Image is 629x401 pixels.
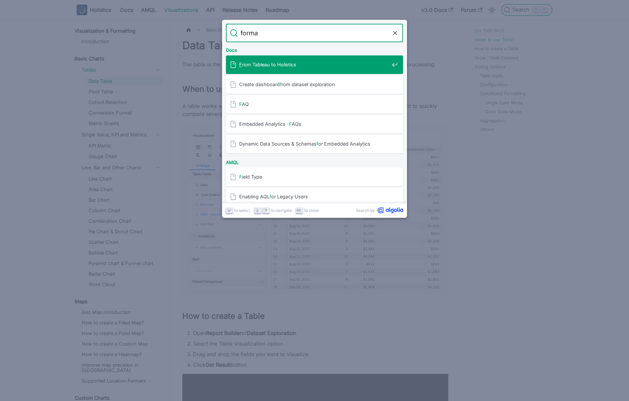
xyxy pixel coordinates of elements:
svg: Arrow up [264,208,269,213]
span: to select [234,207,250,214]
a: Enabling AQLfor Legacy Users [226,187,403,206]
a: Field Type [226,168,403,186]
span: Embedded Analytics - AQs [239,121,389,127]
a: FAQ [226,95,403,114]
a: Search byAlgolia [356,207,403,214]
span: Enabling AQL or Legacy Users [239,193,389,200]
svg: Arrow down [255,208,260,213]
mark: f [280,82,281,87]
svg: Enter key [227,208,232,213]
mark: f [270,194,271,199]
a: Dynamic Data Sources & Schemasfor Embedded Analytics [226,135,403,153]
span: ield Type [239,174,389,180]
svg: Algolia [378,207,403,214]
a: From Tableau to Holistics [226,55,403,74]
a: Create dashboardfrom dataset exploration [226,75,403,94]
span: AQ [239,101,389,107]
div: Docs [225,42,404,55]
span: Create dashboard rom dataset exploration [239,81,389,87]
span: rom Tableau to Holistics [239,61,389,68]
mark: F [239,174,242,180]
span: to close [304,207,319,214]
mark: F [239,62,242,67]
input: Search docs [238,24,391,42]
svg: Escape key [297,208,302,213]
span: to navigate [271,207,292,214]
span: Search by [356,207,375,214]
button: Clear the query [391,29,399,37]
div: AMQL [225,154,404,168]
mark: F [239,101,242,107]
a: Embedded Analytics -FAQs [226,115,403,133]
mark: f [316,141,318,147]
span: Dynamic Data Sources & Schemas or Embedded Analytics [239,141,389,147]
mark: F [289,121,292,127]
